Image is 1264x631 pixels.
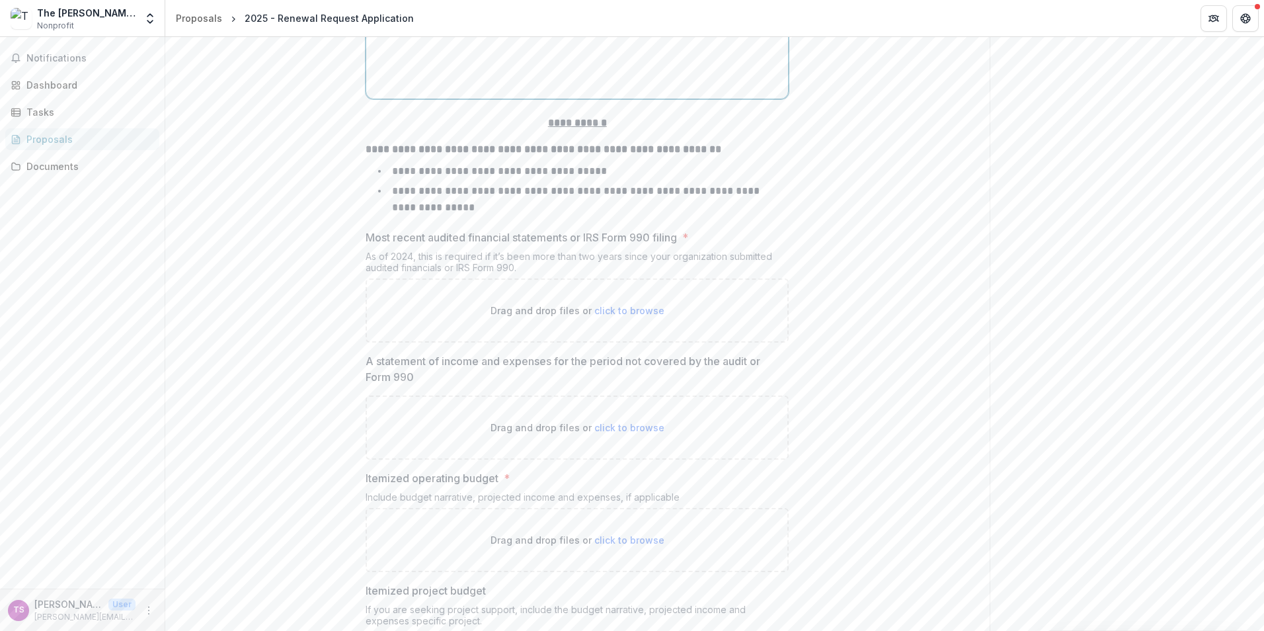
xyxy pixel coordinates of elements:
[37,20,74,32] span: Nonprofit
[26,159,149,173] div: Documents
[5,155,159,177] a: Documents
[176,11,222,25] div: Proposals
[245,11,414,25] div: 2025 - Renewal Request Application
[366,583,486,599] p: Itemized project budget
[37,6,136,20] div: The [PERSON_NAME] Legacy Project Inc
[26,78,149,92] div: Dashboard
[366,491,789,508] div: Include budget narrative, projected income and expenses, if applicable
[1201,5,1227,32] button: Partners
[141,5,159,32] button: Open entity switcher
[366,230,677,245] p: Most recent audited financial statements or IRS Form 990 filing
[171,9,419,28] nav: breadcrumb
[5,48,159,69] button: Notifications
[26,53,154,64] span: Notifications
[366,353,781,385] p: A statement of income and expenses for the period not covered by the audit or Form 990
[171,9,227,28] a: Proposals
[26,105,149,119] div: Tasks
[1232,5,1259,32] button: Get Help
[5,74,159,96] a: Dashboard
[491,421,664,435] p: Drag and drop files or
[5,128,159,150] a: Proposals
[594,534,664,546] span: click to browse
[34,611,136,623] p: [PERSON_NAME][EMAIL_ADDRESS][DOMAIN_NAME]
[26,132,149,146] div: Proposals
[594,422,664,433] span: click to browse
[491,533,664,547] p: Drag and drop files or
[366,470,498,486] p: Itemized operating budget
[13,606,24,614] div: Tiffany Slater
[108,599,136,610] p: User
[5,101,159,123] a: Tasks
[491,304,664,317] p: Drag and drop files or
[366,251,789,278] div: As of 2024, this is required if it’s been more than two years since your organization submitted a...
[141,603,157,618] button: More
[594,305,664,316] span: click to browse
[34,597,103,611] p: [PERSON_NAME]
[11,8,32,29] img: The Chisholm Legacy Project Inc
